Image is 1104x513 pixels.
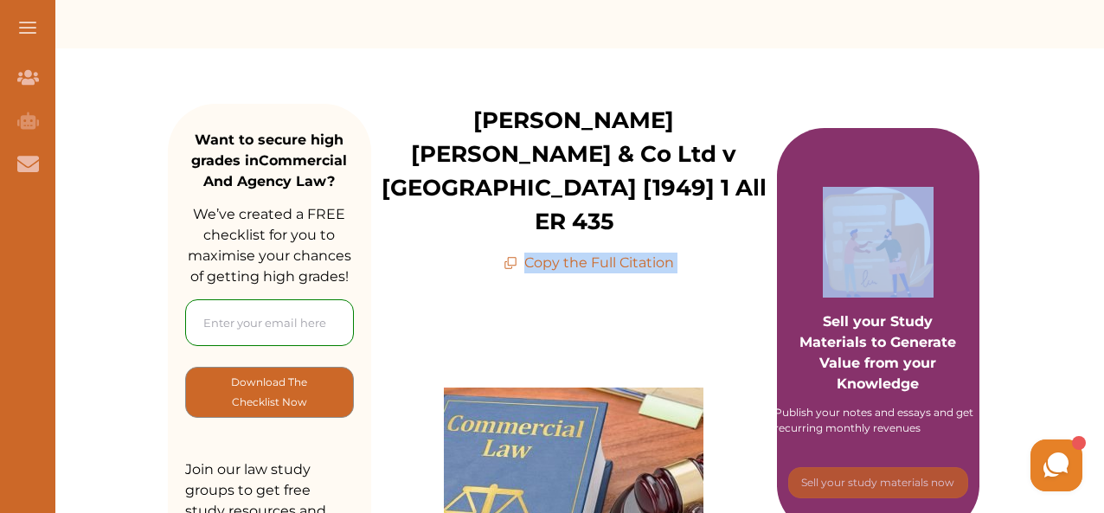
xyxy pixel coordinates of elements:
[185,367,354,418] button: [object Object]
[371,104,777,239] p: [PERSON_NAME] [PERSON_NAME] & Co Ltd v [GEOGRAPHIC_DATA] [1949] 1 All ER 435
[188,206,351,285] span: We’ve created a FREE checklist for you to maximise your chances of getting high grades!
[504,253,674,273] p: Copy the Full Citation
[221,372,318,413] p: Download The Checklist Now
[689,435,1087,496] iframe: HelpCrunch
[774,405,982,436] div: Publish your notes and essays and get recurring monthly revenues
[191,131,347,189] strong: Want to secure high grades in Commercial And Agency Law ?
[823,187,934,298] img: Purple card image
[794,263,963,394] p: Sell your Study Materials to Generate Value from your Knowledge
[185,299,354,346] input: Enter your email here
